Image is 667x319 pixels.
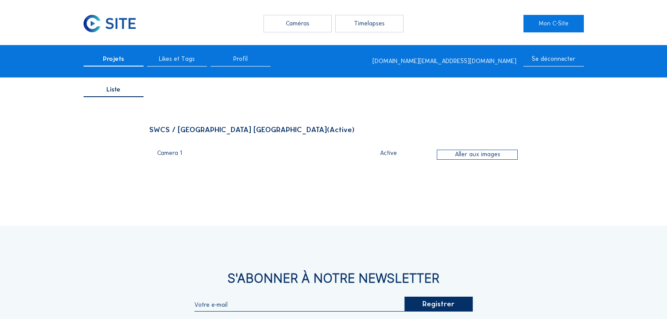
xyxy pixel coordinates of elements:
[103,56,124,62] span: Projets
[263,15,331,32] div: Caméras
[372,58,516,64] div: [DOMAIN_NAME][EMAIL_ADDRESS][DOMAIN_NAME]
[159,56,195,62] span: Likes et Tags
[149,126,518,133] div: SWCS / [GEOGRAPHIC_DATA] [GEOGRAPHIC_DATA]
[157,150,340,161] div: Camera 1
[106,87,120,93] span: Liste
[327,125,355,134] span: (Active)
[523,56,583,67] div: Se déconnecter
[84,15,136,32] img: C-SITE Logo
[233,56,248,62] span: Profil
[523,15,583,32] a: Mon C-Site
[84,15,144,32] a: C-SITE Logo
[437,150,518,160] div: Aller aux images
[404,297,472,312] div: Registrer
[194,301,404,308] input: Votre e-mail
[84,272,584,284] div: S'Abonner à notre newsletter
[345,150,432,156] div: Active
[335,15,403,32] div: Timelapses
